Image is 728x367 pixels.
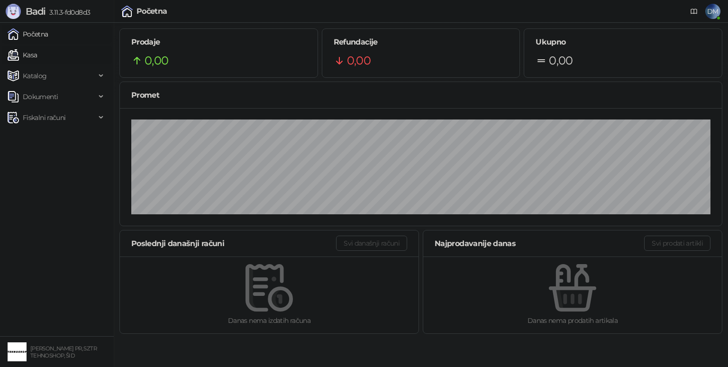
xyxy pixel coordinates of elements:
a: Početna [8,25,48,44]
span: 0,00 [347,52,371,70]
button: Svi današnji računi [336,236,407,251]
span: Dokumenti [23,87,58,106]
span: Katalog [23,66,47,85]
div: Poslednji današnji računi [131,238,336,249]
h5: Refundacije [334,37,509,48]
div: Danas nema prodatih artikala [438,315,707,326]
img: Logo [6,4,21,19]
span: Fiskalni računi [23,108,65,127]
button: Svi prodati artikli [644,236,710,251]
div: Danas nema izdatih računa [135,315,403,326]
a: Dokumentacija [686,4,701,19]
span: 0,00 [145,52,168,70]
h5: Prodaje [131,37,306,48]
a: Kasa [8,46,37,64]
div: Promet [131,89,710,101]
h5: Ukupno [536,37,710,48]
small: [PERSON_NAME] PR, SZTR TEHNOSHOP, ŠID [30,345,97,359]
span: 3.11.3-fd0d8d3 [45,8,90,17]
div: Najprodavanije danas [435,238,644,249]
span: DM [705,4,720,19]
span: Badi [26,6,45,17]
div: Početna [136,8,167,15]
img: 64x64-companyLogo-68805acf-9e22-4a20-bcb3-9756868d3d19.jpeg [8,342,27,361]
span: 0,00 [549,52,573,70]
